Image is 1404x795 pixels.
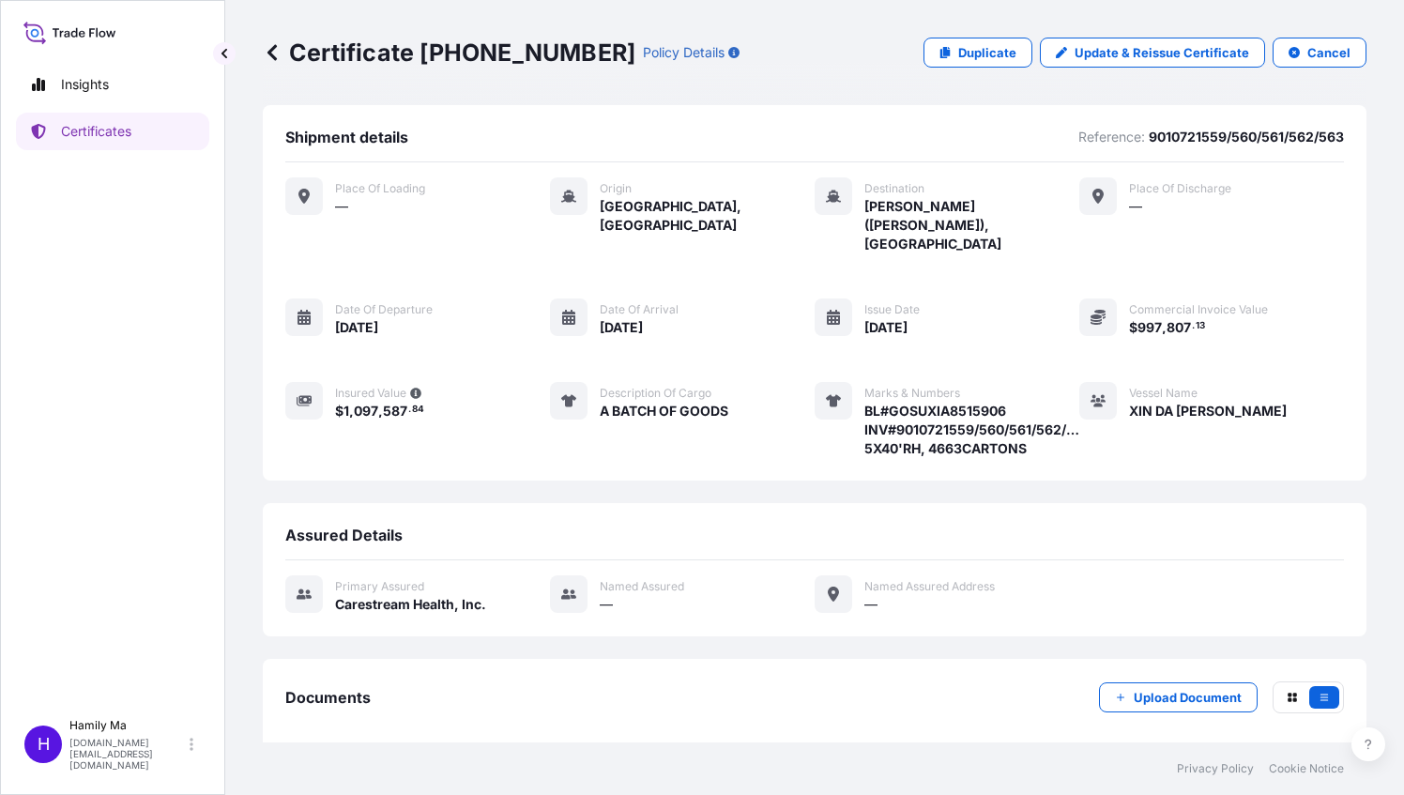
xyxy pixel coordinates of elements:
span: . [408,406,411,413]
span: 84 [412,406,424,413]
span: [DATE] [864,318,908,337]
span: 13 [1196,323,1205,329]
span: Description of cargo [600,386,711,401]
span: [DATE] [335,318,378,337]
span: — [335,197,348,216]
span: A BATCH OF GOODS [600,402,728,420]
span: Primary assured [335,579,424,594]
span: , [349,405,354,418]
span: H [38,735,50,754]
a: Duplicate [923,38,1032,68]
span: , [378,405,383,418]
span: Carestream Health, Inc. [335,595,486,614]
a: Insights [16,66,209,103]
span: Marks & Numbers [864,386,960,401]
span: $ [335,405,343,418]
span: Assured Details [285,526,403,544]
p: Duplicate [958,43,1016,62]
span: Commercial Invoice Value [1129,302,1268,317]
span: XIN DA [PERSON_NAME] [1129,402,1287,420]
span: Place of discharge [1129,181,1231,196]
span: Issue Date [864,302,920,317]
span: Vessel Name [1129,386,1198,401]
span: 097 [354,405,378,418]
p: Cancel [1307,43,1351,62]
p: [DOMAIN_NAME][EMAIL_ADDRESS][DOMAIN_NAME] [69,737,186,771]
p: Reference: [1078,128,1145,146]
span: Place of Loading [335,181,425,196]
span: Documents [285,688,371,707]
span: — [600,595,613,614]
p: Certificate [PHONE_NUMBER] [263,38,635,68]
p: Upload Document [1134,688,1242,707]
p: 9010721559/560/561/562/563 [1149,128,1344,146]
span: Insured Value [335,386,406,401]
p: Update & Reissue Certificate [1075,43,1249,62]
span: Date of departure [335,302,433,317]
span: 1 [343,405,349,418]
button: Cancel [1273,38,1366,68]
span: $ [1129,321,1137,334]
p: Policy Details [643,43,725,62]
p: Insights [61,75,109,94]
span: [GEOGRAPHIC_DATA], [GEOGRAPHIC_DATA] [600,197,815,235]
span: [PERSON_NAME] ([PERSON_NAME]), [GEOGRAPHIC_DATA] [864,197,1079,253]
span: [DATE] [600,318,643,337]
span: 997 [1137,321,1162,334]
span: Shipment details [285,128,408,146]
a: Privacy Policy [1177,761,1254,776]
a: Update & Reissue Certificate [1040,38,1265,68]
span: 807 [1167,321,1191,334]
span: BL#GOSUXIA8515906 INV#9010721559/560/561/562/563 5X40'RH, 4663CARTONS [864,402,1079,458]
span: Origin [600,181,632,196]
a: Certificates [16,113,209,150]
span: — [864,595,877,614]
p: Certificates [61,122,131,141]
p: Hamily Ma [69,718,186,733]
span: — [1129,197,1142,216]
span: Named Assured Address [864,579,995,594]
span: . [1192,323,1195,329]
span: Date of arrival [600,302,679,317]
span: 587 [383,405,407,418]
span: , [1162,321,1167,334]
button: Upload Document [1099,682,1258,712]
span: Named Assured [600,579,684,594]
span: Destination [864,181,924,196]
a: Cookie Notice [1269,761,1344,776]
